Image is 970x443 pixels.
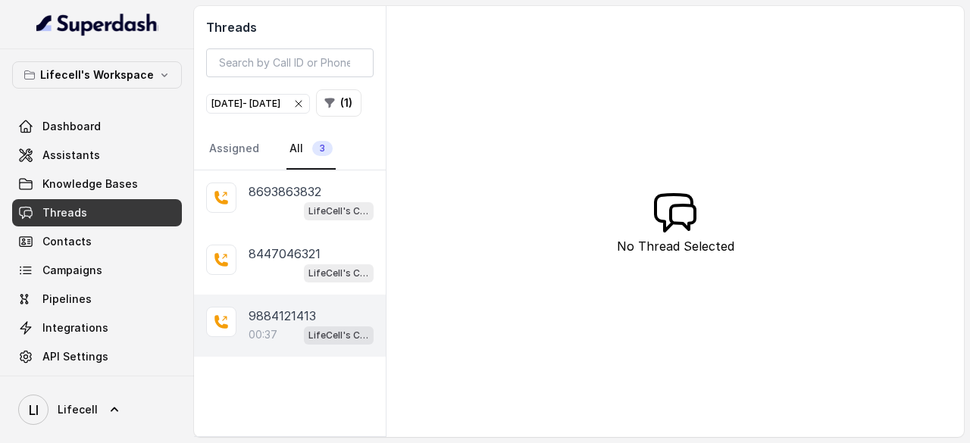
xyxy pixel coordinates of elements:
[206,94,310,114] button: [DATE]- [DATE]
[12,142,182,169] a: Assistants
[42,205,87,220] span: Threads
[12,257,182,284] a: Campaigns
[36,12,158,36] img: light.svg
[42,292,92,307] span: Pipelines
[211,96,305,111] div: [DATE] - [DATE]
[42,349,108,364] span: API Settings
[206,48,374,77] input: Search by Call ID or Phone Number
[12,343,182,370] a: API Settings
[12,61,182,89] button: Lifecell's Workspace
[42,176,138,192] span: Knowledge Bases
[316,89,361,117] button: (1)
[308,204,369,219] p: LifeCell's Call Assistant
[206,129,374,170] nav: Tabs
[42,234,92,249] span: Contacts
[12,388,182,431] a: Lifecell
[249,327,277,342] p: 00:37
[42,148,100,163] span: Assistants
[286,129,336,170] a: All3
[42,119,101,134] span: Dashboard
[42,263,102,278] span: Campaigns
[308,328,369,343] p: LifeCell's Call Assistant
[12,228,182,255] a: Contacts
[12,285,182,313] a: Pipelines
[206,18,374,36] h2: Threads
[312,141,333,156] span: 3
[617,237,734,255] p: No Thread Selected
[40,66,154,84] p: Lifecell's Workspace
[249,245,321,263] p: 8447046321
[12,199,182,226] a: Threads
[29,402,39,418] text: LI
[12,314,182,342] a: Integrations
[12,170,182,198] a: Knowledge Bases
[249,307,316,325] p: 9884121413
[206,129,262,170] a: Assigned
[42,320,108,335] span: Integrations
[308,266,369,281] p: LifeCell's Call Assistant
[249,183,321,201] p: 8693863832
[58,402,98,417] span: Lifecell
[12,113,182,140] a: Dashboard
